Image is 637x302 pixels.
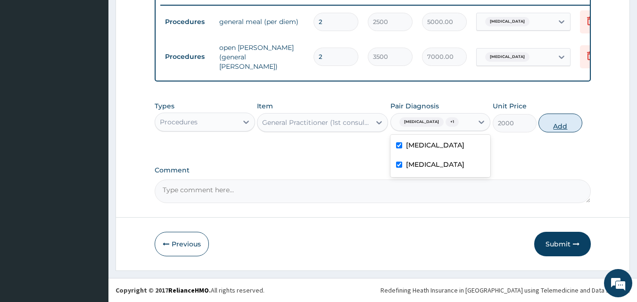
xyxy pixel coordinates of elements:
label: [MEDICAL_DATA] [406,160,464,169]
td: general meal (per diem) [215,12,309,31]
label: Pair Diagnosis [390,101,439,111]
img: d_794563401_company_1708531726252_794563401 [17,47,38,71]
button: Add [538,114,582,132]
label: Item [257,101,273,111]
td: Procedures [160,48,215,65]
div: Chat with us now [49,53,158,65]
button: Submit [534,232,591,256]
span: [MEDICAL_DATA] [399,117,444,127]
label: Types [155,102,174,110]
label: [MEDICAL_DATA] [406,140,464,150]
td: Procedures [160,13,215,31]
footer: All rights reserved. [108,278,637,302]
td: open [PERSON_NAME] (general [PERSON_NAME]) [215,38,309,76]
span: + 1 [446,117,459,127]
label: Unit Price [493,101,527,111]
strong: Copyright © 2017 . [116,286,211,294]
span: We're online! [55,91,130,186]
span: [MEDICAL_DATA] [485,52,529,62]
div: General Practitioner (1st consultation) [262,118,372,127]
span: [MEDICAL_DATA] [485,17,529,26]
a: RelianceHMO [168,286,209,294]
div: Minimize live chat window [155,5,177,27]
div: Redefining Heath Insurance in [GEOGRAPHIC_DATA] using Telemedicine and Data Science! [381,286,630,295]
button: Previous [155,232,209,256]
label: Comment [155,166,591,174]
div: Procedures [160,117,198,127]
textarea: Type your message and hit 'Enter' [5,202,180,235]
